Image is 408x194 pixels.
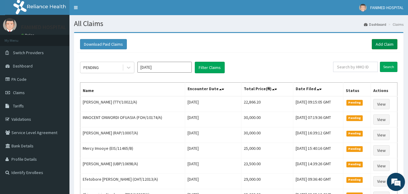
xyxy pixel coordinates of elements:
a: View [373,130,390,140]
th: Name [80,83,185,97]
a: View [373,99,390,109]
a: View [373,161,390,171]
a: View [373,145,390,156]
td: 23,500.00 [241,158,293,174]
span: Pending [346,115,363,121]
th: Total Price(₦) [241,83,293,97]
td: [PERSON_NAME] (TTY/10022/A) [80,96,185,112]
td: 22,866.20 [241,96,293,112]
td: [PERSON_NAME] (UBP/10698/A) [80,158,185,174]
td: 25,000.00 [241,143,293,158]
span: Pending [346,162,363,167]
p: FANIMED HOSPITAL [21,25,66,30]
a: Online [21,33,36,37]
th: Date Filed [293,83,343,97]
div: PENDING [83,64,99,71]
td: [DATE] 14:39:26 GMT [293,158,343,174]
td: [DATE] [185,143,241,158]
td: [DATE] 16:39:12 GMT [293,127,343,143]
td: [DATE] 15:40:16 GMT [293,143,343,158]
td: [PERSON_NAME] (RAP/10007/A) [80,127,185,143]
td: Efetobore [PERSON_NAME] (OHT/12013/A) [80,174,185,189]
span: FANIMED HOSPITAL [370,5,403,10]
td: 30,000.00 [241,112,293,127]
td: Mercy Imooye (EIS/11465/B) [80,143,185,158]
span: Pending [346,177,363,182]
img: User Image [3,18,17,32]
td: [DATE] 09:36:40 GMT [293,174,343,189]
td: [DATE] [185,112,241,127]
input: Select Month and Year [137,62,192,73]
span: Switch Providers [13,50,44,55]
a: Dashboard [364,22,386,27]
td: [DATE] [185,96,241,112]
th: Status [343,83,371,97]
td: [DATE] [185,158,241,174]
td: INNOCENT ONWORDI OFUASIA (FOH/10174/A) [80,112,185,127]
button: Filter Claims [195,62,225,73]
a: View [373,114,390,125]
th: Encounter Date [185,83,241,97]
input: Search [380,62,397,72]
span: Pending [346,131,363,136]
td: 30,000.00 [241,127,293,143]
td: 29,000.00 [241,174,293,189]
button: Download Paid Claims [80,39,127,49]
span: Pending [346,146,363,152]
a: Add Claim [372,39,397,49]
span: Dashboard [13,63,33,69]
td: [DATE] 07:19:36 GMT [293,112,343,127]
a: View [373,176,390,186]
span: Claims [13,90,25,95]
td: [DATE] [185,127,241,143]
li: Claims [387,22,403,27]
td: [DATE] [185,174,241,189]
h1: All Claims [74,20,403,28]
th: Actions [371,83,397,97]
span: Pending [346,100,363,105]
span: Tariffs [13,103,24,109]
td: [DATE] 09:15:05 GMT [293,96,343,112]
input: Search by HMO ID [333,62,378,72]
img: User Image [359,4,367,12]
